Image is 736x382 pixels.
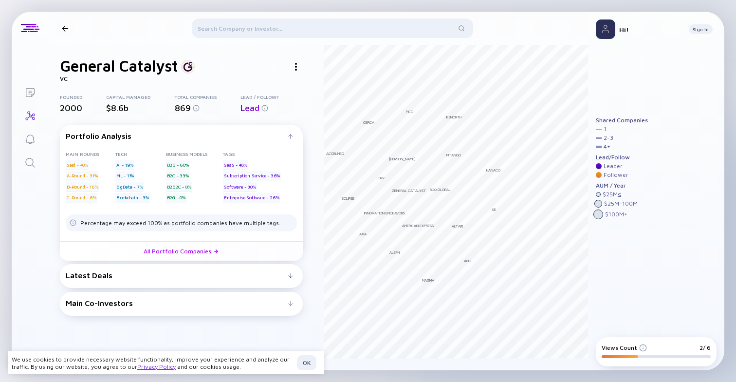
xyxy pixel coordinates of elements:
img: Investor Actions [295,63,297,71]
div: $ 100M + [605,211,627,218]
a: All Portfolio Companies [60,241,303,261]
div: Shared Companies [596,117,648,124]
div: AI - 19% [115,160,134,170]
div: Portfolio Analysis [66,132,288,140]
div: 2000 [60,103,106,113]
div: Founded [60,94,106,100]
div: C-Round - 6% [66,193,97,203]
span: Lead [240,103,259,113]
div: ≤ [618,191,622,198]
div: We use cookies to provide necessary website functionality, improve your experience and analyze ou... [12,356,293,370]
div: B-Round - 16% [66,182,99,191]
h1: General Catalyst [60,57,178,75]
img: Info for Total Companies [193,105,200,112]
div: BigData - 7% [115,182,144,191]
div: 1 [604,126,607,133]
div: PICO [406,109,413,114]
div: AXA [359,231,367,236]
div: Main rounds [66,151,115,157]
div: Innovation Endeavors [364,210,405,215]
img: Info for Lead / Follow? [261,105,268,112]
div: VC [60,75,303,82]
div: Capital Managed [106,94,174,100]
div: B2G - 0% [166,193,186,203]
div: A-Round - 31% [66,171,98,181]
div: Views Count [602,344,647,351]
div: Seed - 40% [66,160,89,170]
div: AltaIR [452,224,463,229]
div: 2 - 3 [604,134,613,141]
div: Eclipse [342,196,354,201]
img: Profile Picture [596,19,615,39]
div: 83North [446,115,461,119]
div: B2C - 33% [166,171,190,181]
div: Aleph [389,250,400,255]
div: Accelmed [326,151,344,156]
div: AUM / Year [596,182,648,189]
img: Tags Dislacimer info icon [70,219,76,226]
div: Blockchain - 3% [115,193,150,203]
a: Search [12,150,48,173]
div: B2B2C - 0% [166,182,192,191]
div: Tech [115,151,166,157]
div: 2/ 6 [699,344,711,351]
div: Cerca [363,120,374,125]
div: Leader [604,163,623,170]
div: $8.6b [106,103,174,113]
div: SE [492,207,496,212]
div: General Catalyst [392,188,426,193]
div: Hanaco [486,168,500,172]
div: Lead / Follow? [240,94,303,100]
a: Privacy Policy [137,363,176,370]
span: 869 [175,103,191,113]
div: Hi! [619,25,681,34]
div: Latest Deals [66,271,288,280]
div: $ 25M - 100M [604,200,638,207]
div: 500 Global [430,187,451,192]
div: 4 + [604,143,610,150]
button: OK [297,355,316,370]
a: Lists [12,80,48,103]
div: Pitango [446,153,461,157]
div: Follower [604,172,628,178]
a: Investor Map [12,103,48,127]
div: Enterprise Software - 26% [223,193,280,203]
div: SaaS - 48% [223,160,248,170]
a: Reminders [12,127,48,150]
div: [PERSON_NAME] [389,156,416,161]
div: CRV [378,175,385,180]
div: Software - 30% [223,182,257,191]
div: Total Companies [175,94,240,100]
div: AnD [464,258,471,263]
div: Tags [223,151,297,157]
div: B2B - 60% [166,160,190,170]
div: Business Models [166,151,223,157]
button: Sign In [689,24,713,34]
div: Main Co-Investors [66,299,288,307]
div: American Express [402,223,434,228]
div: ML - 11% [115,171,135,181]
div: Lead/Follow [596,154,648,161]
div: Percentage may exceed 100% as portfolio companies have multiple tags. [80,219,280,227]
div: $ 25M [603,191,622,198]
div: Magma [422,278,434,283]
div: Subscription Service - 36% [223,171,281,181]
